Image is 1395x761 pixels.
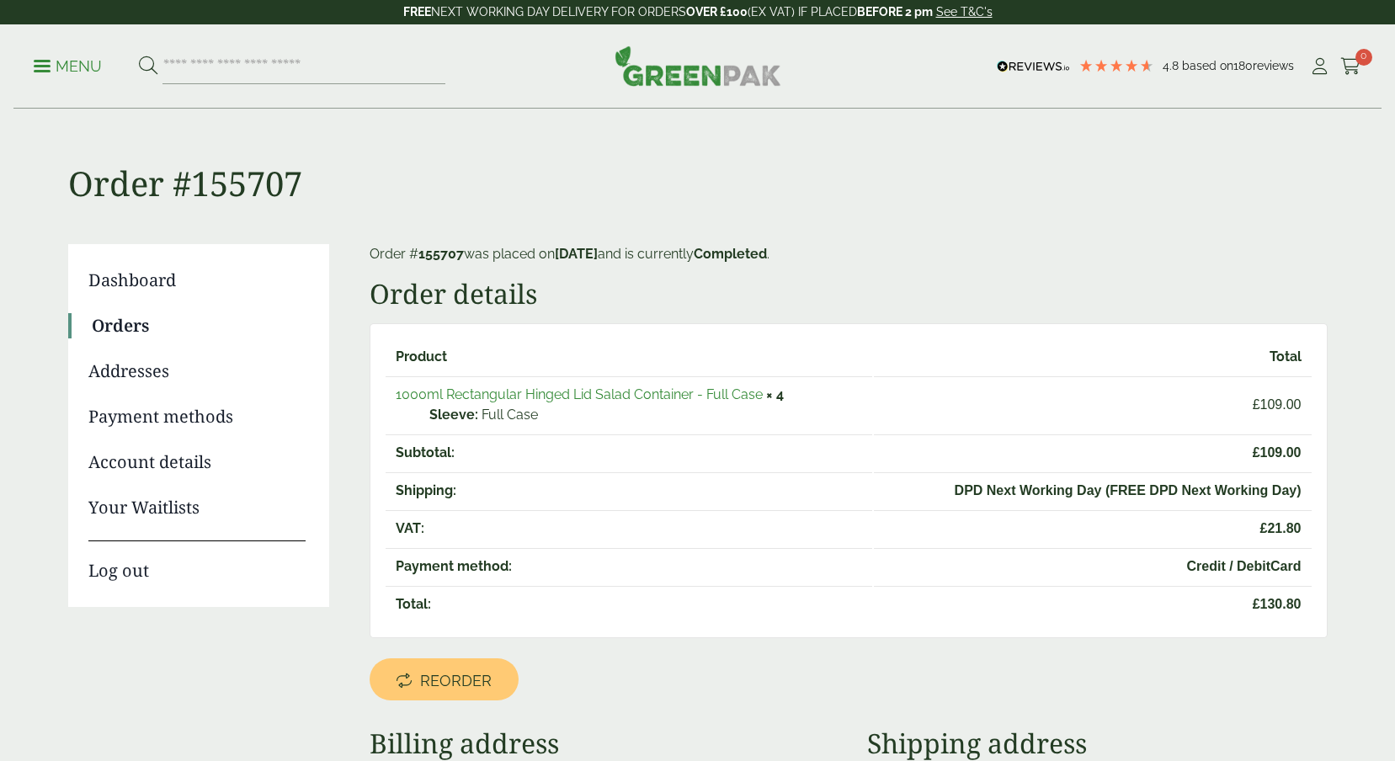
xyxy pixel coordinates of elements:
strong: Sleeve: [429,405,478,425]
span: 4.8 [1163,59,1182,72]
th: VAT: [386,510,872,546]
span: 109.00 [884,443,1302,463]
h1: Order #155707 [68,109,1328,204]
th: Product [386,339,872,375]
span: 0 [1355,49,1372,66]
p: Full Case [429,405,862,425]
span: 21.80 [884,519,1302,539]
a: 0 [1340,54,1361,79]
a: Log out [88,540,306,583]
th: Subtotal: [386,434,872,471]
a: Reorder [370,658,519,700]
img: GreenPak Supplies [615,45,781,86]
td: Credit / DebitCard [874,548,1312,584]
th: Payment method: [386,548,872,584]
i: Cart [1340,58,1361,75]
strong: BEFORE 2 pm [857,5,933,19]
span: £ [1253,597,1260,611]
span: Reorder [420,672,492,690]
span: Based on [1182,59,1233,72]
img: REVIEWS.io [997,61,1070,72]
p: Menu [34,56,102,77]
span: £ [1260,521,1268,535]
a: Addresses [88,359,306,384]
h2: Order details [370,278,1328,310]
span: 130.80 [884,594,1302,615]
strong: OVER £100 [686,5,748,19]
span: 180 [1233,59,1253,72]
a: Dashboard [88,268,306,293]
td: DPD Next Working Day (FREE DPD Next Working Day) [874,472,1312,508]
h2: Billing address [370,727,829,759]
a: See T&C's [936,5,993,19]
mark: [DATE] [555,246,598,262]
a: Menu [34,56,102,73]
span: reviews [1253,59,1294,72]
strong: × 4 [766,386,784,402]
bdi: 109.00 [1253,397,1302,412]
mark: 155707 [418,246,464,262]
span: £ [1253,445,1260,460]
a: Account details [88,450,306,475]
p: Order # was placed on and is currently . [370,244,1328,264]
i: My Account [1309,58,1330,75]
a: Orders [92,313,306,338]
a: Your Waitlists [88,495,306,520]
th: Shipping: [386,472,872,508]
a: 1000ml Rectangular Hinged Lid Salad Container - Full Case [396,386,763,402]
th: Total: [386,586,872,622]
a: Payment methods [88,404,306,429]
strong: FREE [403,5,431,19]
mark: Completed [694,246,767,262]
h2: Shipping address [867,727,1327,759]
span: £ [1253,397,1260,412]
th: Total [874,339,1312,375]
div: 4.78 Stars [1078,58,1154,73]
